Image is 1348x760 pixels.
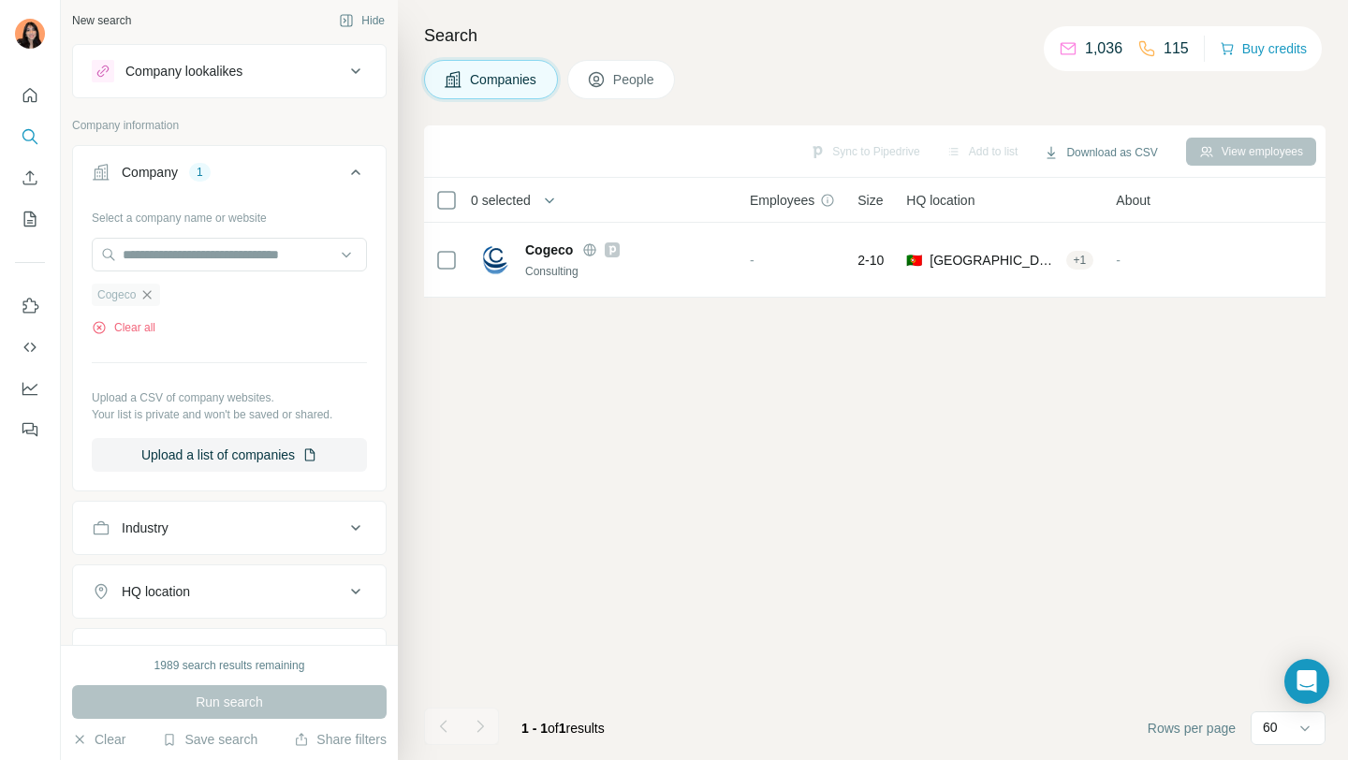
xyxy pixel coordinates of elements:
[1031,139,1170,167] button: Download as CSV
[1284,659,1329,704] div: Open Intercom Messenger
[15,120,45,153] button: Search
[15,202,45,236] button: My lists
[1148,719,1236,738] span: Rows per page
[122,582,190,601] div: HQ location
[125,62,242,80] div: Company lookalikes
[470,70,538,89] span: Companies
[15,19,45,49] img: Avatar
[525,241,573,259] span: Cogeco
[559,721,566,736] span: 1
[1116,191,1150,210] span: About
[73,49,386,94] button: Company lookalikes
[930,251,1058,270] span: [GEOGRAPHIC_DATA], [GEOGRAPHIC_DATA]
[92,438,367,472] button: Upload a list of companies
[521,721,605,736] span: results
[1066,252,1094,269] div: + 1
[424,22,1326,49] h4: Search
[471,191,531,210] span: 0 selected
[15,161,45,195] button: Enrich CSV
[525,263,727,280] div: Consulting
[15,330,45,364] button: Use Surfe API
[521,721,548,736] span: 1 - 1
[92,406,367,423] p: Your list is private and won't be saved or shared.
[72,117,387,134] p: Company information
[750,191,814,210] span: Employees
[906,191,974,210] span: HQ location
[189,164,211,181] div: 1
[92,319,155,336] button: Clear all
[15,289,45,323] button: Use Surfe on LinkedIn
[906,251,922,270] span: 🇵🇹
[15,413,45,446] button: Feedback
[548,721,559,736] span: of
[857,251,884,270] span: 2-10
[480,245,510,275] img: Logo of Cogeco
[92,389,367,406] p: Upload a CSV of company websites.
[162,730,257,749] button: Save search
[92,202,367,227] div: Select a company name or website
[72,730,125,749] button: Clear
[122,519,168,537] div: Industry
[154,657,305,674] div: 1989 search results remaining
[73,633,386,678] button: Annual revenue ($)
[1116,253,1121,268] span: -
[750,253,755,268] span: -
[122,163,178,182] div: Company
[294,730,387,749] button: Share filters
[97,286,136,303] span: Cogeco
[1220,36,1307,62] button: Buy credits
[857,191,883,210] span: Size
[73,505,386,550] button: Industry
[72,12,131,29] div: New search
[15,79,45,112] button: Quick start
[1085,37,1122,60] p: 1,036
[326,7,398,35] button: Hide
[1263,718,1278,737] p: 60
[613,70,656,89] span: People
[73,569,386,614] button: HQ location
[73,150,386,202] button: Company1
[1164,37,1189,60] p: 115
[15,372,45,405] button: Dashboard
